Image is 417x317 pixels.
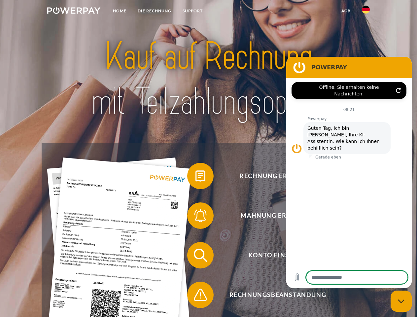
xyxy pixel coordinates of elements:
[197,242,359,268] span: Konto einsehen
[187,242,359,268] button: Konto einsehen
[47,7,100,14] img: logo-powerpay-white.svg
[286,57,412,288] iframe: Messaging-Fenster
[197,202,359,229] span: Mahnung erhalten?
[192,247,209,264] img: qb_search.svg
[132,5,177,17] a: DIE RECHNUNG
[362,6,370,14] img: de
[187,163,359,189] button: Rechnung erhalten?
[107,5,132,17] a: Home
[197,163,359,189] span: Rechnung erhalten?
[391,291,412,312] iframe: Schaltfläche zum Öffnen des Messaging-Fensters; Konversation läuft
[197,282,359,308] span: Rechnungsbeanstandung
[192,168,209,184] img: qb_bill.svg
[192,207,209,224] img: qb_bell.svg
[192,287,209,303] img: qb_warning.svg
[187,202,359,229] button: Mahnung erhalten?
[187,282,359,308] button: Rechnungsbeanstandung
[63,32,354,126] img: title-powerpay_de.svg
[177,5,208,17] a: SUPPORT
[336,5,356,17] a: agb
